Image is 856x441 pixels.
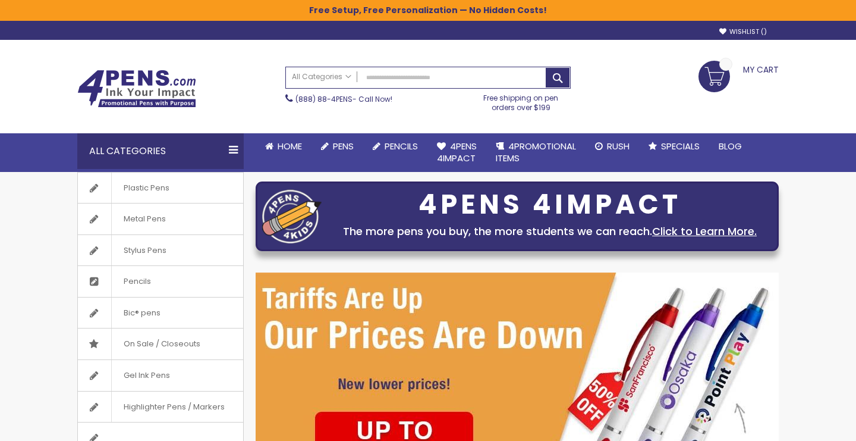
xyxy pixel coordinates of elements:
div: 4PENS 4IMPACT [328,192,772,217]
span: 4PROMOTIONAL ITEMS [496,140,576,164]
span: Rush [607,140,630,152]
a: Click to Learn More. [652,224,757,239]
img: four_pen_logo.png [262,189,322,243]
a: Bic® pens [78,298,243,329]
span: Highlighter Pens / Markers [111,392,237,423]
span: Stylus Pens [111,235,178,266]
a: Specials [639,133,709,159]
a: Pencils [78,266,243,297]
a: Stylus Pens [78,235,243,266]
a: Blog [709,133,751,159]
div: All Categories [77,133,244,169]
a: (888) 88-4PENS [295,94,353,104]
a: Metal Pens [78,204,243,234]
span: Gel Ink Pens [111,360,182,391]
a: Highlighter Pens / Markers [78,392,243,423]
span: 4Pens 4impact [437,140,477,164]
div: The more pens you buy, the more students we can reach. [328,223,772,240]
a: Plastic Pens [78,173,243,204]
a: Pens [311,133,363,159]
a: Rush [586,133,639,159]
span: Blog [719,140,742,152]
span: Pens [333,140,354,152]
a: On Sale / Closeouts [78,329,243,359]
span: Bic® pens [111,298,172,329]
a: Gel Ink Pens [78,360,243,391]
a: Wishlist [719,27,767,36]
img: 4Pens Custom Pens and Promotional Products [77,70,196,108]
span: All Categories [292,72,351,82]
a: All Categories [286,67,357,87]
div: Free shipping on pen orders over $199 [471,89,571,112]
a: Home [256,133,311,159]
a: 4Pens4impact [427,133,486,172]
a: Pencils [363,133,427,159]
span: Home [278,140,302,152]
span: Plastic Pens [111,173,181,204]
span: Specials [661,140,700,152]
span: - Call Now! [295,94,392,104]
span: Metal Pens [111,204,178,234]
span: On Sale / Closeouts [111,329,212,359]
a: 4PROMOTIONALITEMS [486,133,586,172]
span: Pencils [385,140,418,152]
span: Pencils [111,266,163,297]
